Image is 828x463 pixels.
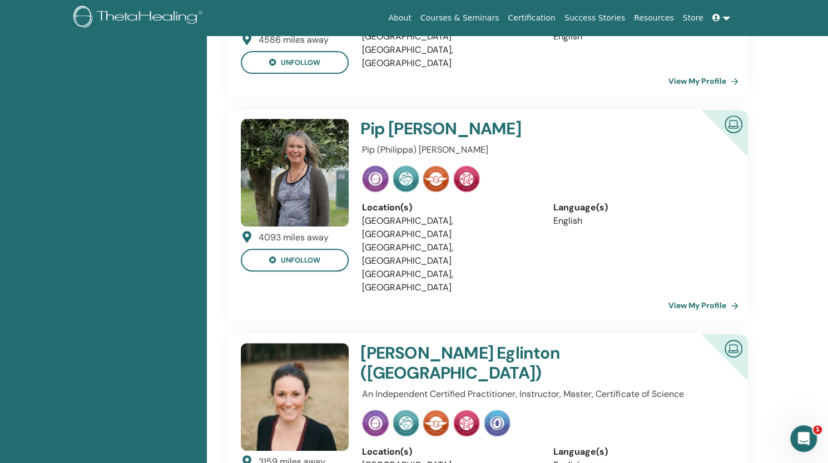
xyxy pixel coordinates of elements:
[241,249,349,271] button: unfollow
[684,110,748,174] div: Certified Online Instructor
[362,387,727,401] p: An Independent Certified Practitioner, Instructor, Master, Certificate of Science
[813,425,822,434] span: 1
[259,33,329,47] div: 4586 miles away
[360,119,665,139] h4: Pip [PERSON_NAME]
[362,43,536,70] li: [GEOGRAPHIC_DATA], [GEOGRAPHIC_DATA]
[362,201,536,214] div: Location(s)
[553,30,727,43] li: English
[503,8,559,28] a: Certification
[684,334,748,398] div: Certified Online Instructor
[384,8,415,28] a: About
[241,119,349,227] img: default.jpg
[362,268,536,294] li: [GEOGRAPHIC_DATA], [GEOGRAPHIC_DATA]
[668,294,743,316] a: View My Profile
[720,335,747,360] img: Certified Online Instructor
[416,8,504,28] a: Courses & Seminars
[668,70,743,92] a: View My Profile
[553,445,727,459] div: Language(s)
[560,8,629,28] a: Success Stories
[720,111,747,136] img: Certified Online Instructor
[629,8,678,28] a: Resources
[362,445,536,459] div: Location(s)
[362,241,536,268] li: [GEOGRAPHIC_DATA], [GEOGRAPHIC_DATA]
[790,425,817,452] iframe: Intercom live chat
[678,8,708,28] a: Store
[241,51,349,74] button: unfollow
[553,214,727,228] li: English
[553,201,727,214] div: Language(s)
[360,343,665,383] h4: [PERSON_NAME] Eglinton ([GEOGRAPHIC_DATA])
[73,6,206,31] img: logo.png
[362,214,536,241] li: [GEOGRAPHIC_DATA], [GEOGRAPHIC_DATA]
[241,343,349,451] img: default.jpg
[259,231,329,244] div: 4093 miles away
[362,143,727,157] p: Pip (Philippa) [PERSON_NAME]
